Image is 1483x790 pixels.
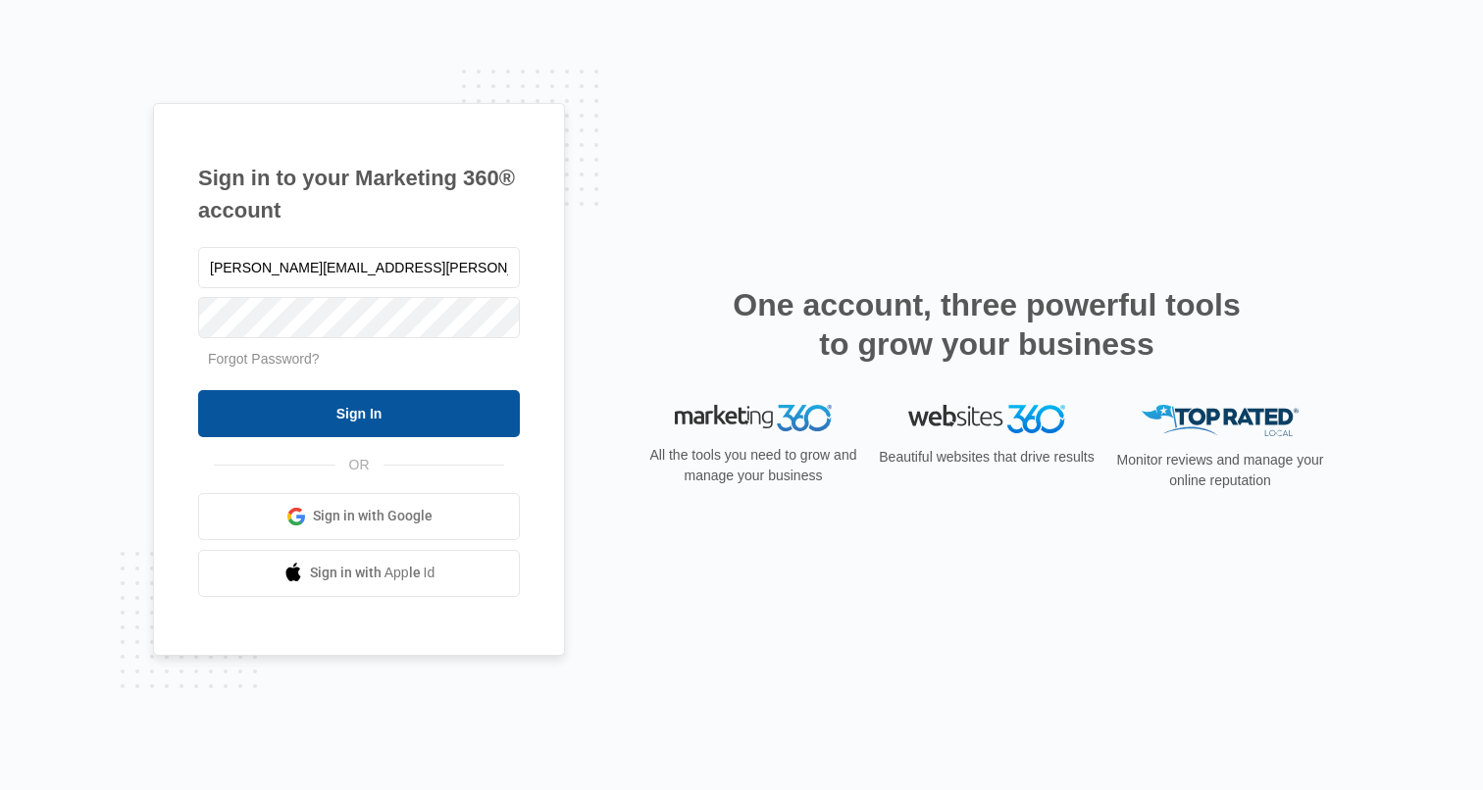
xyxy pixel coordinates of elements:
[198,550,520,597] a: Sign in with Apple Id
[1142,405,1299,437] img: Top Rated Local
[643,445,863,486] p: All the tools you need to grow and manage your business
[313,506,433,526] span: Sign in with Google
[727,285,1247,364] h2: One account, three powerful tools to grow your business
[335,455,384,475] span: OR
[310,563,435,583] span: Sign in with Apple Id
[198,162,520,226] h1: Sign in to your Marketing 360® account
[675,405,832,432] img: Marketing 360
[198,390,520,437] input: Sign In
[1110,450,1330,491] p: Monitor reviews and manage your online reputation
[908,405,1065,433] img: Websites 360
[198,493,520,540] a: Sign in with Google
[198,247,520,288] input: Email
[208,351,320,367] a: Forgot Password?
[877,447,1097,468] p: Beautiful websites that drive results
